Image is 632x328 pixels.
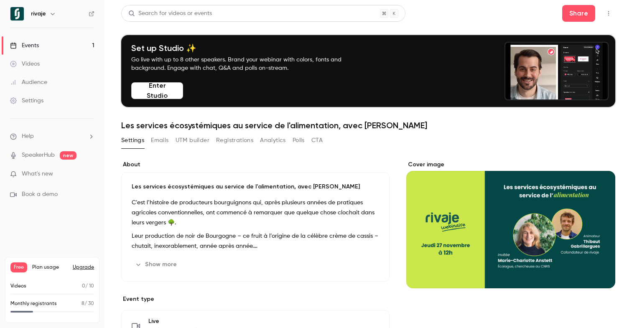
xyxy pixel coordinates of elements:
p: Leur production de noir de Bourgogne – ce fruit à l’origine de la célèbre crème de cassis – chuta... [132,231,379,251]
div: Videos [10,60,40,68]
button: Show more [132,258,182,271]
p: / 30 [82,300,94,308]
span: Live [148,317,217,325]
label: About [121,160,390,169]
button: Polls [293,134,305,147]
button: Share [562,5,595,22]
p: C’est l’histoire de producteurs bourguignons qui, après plusieurs années de pratiques agricoles c... [132,198,379,228]
span: 0 [82,284,85,289]
p: Go live with up to 8 other speakers. Brand your webinar with colors, fonts and background. Engage... [131,56,361,72]
button: Emails [151,134,168,147]
p: Monthly registrants [10,300,57,308]
div: Search for videos or events [128,9,212,18]
div: Events [10,41,39,50]
p: / 10 [82,282,94,290]
span: 8 [82,301,84,306]
a: SpeakerHub [22,151,55,160]
span: Plan usage [32,264,68,271]
span: Book a demo [22,190,58,199]
button: Analytics [260,134,286,147]
button: CTA [311,134,323,147]
span: Free [10,262,27,272]
section: Cover image [406,160,615,288]
h6: rivaje [31,10,46,18]
button: Registrations [216,134,253,147]
button: Enter Studio [131,82,183,99]
span: What's new [22,170,53,178]
p: Les services écosystémiques au service de l'alimentation, avec [PERSON_NAME] [132,183,379,191]
p: Event type [121,295,390,303]
h4: Set up Studio ✨ [131,43,361,53]
span: new [60,151,76,160]
div: Settings [10,97,43,105]
h1: Les services écosystémiques au service de l'alimentation, avec [PERSON_NAME] [121,120,615,130]
button: Settings [121,134,144,147]
label: Cover image [406,160,615,169]
span: Help [22,132,34,141]
img: rivaje [10,7,24,20]
div: Audience [10,78,47,86]
button: Upgrade [73,264,94,271]
button: UTM builder [176,134,209,147]
p: Videos [10,282,26,290]
li: help-dropdown-opener [10,132,94,141]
